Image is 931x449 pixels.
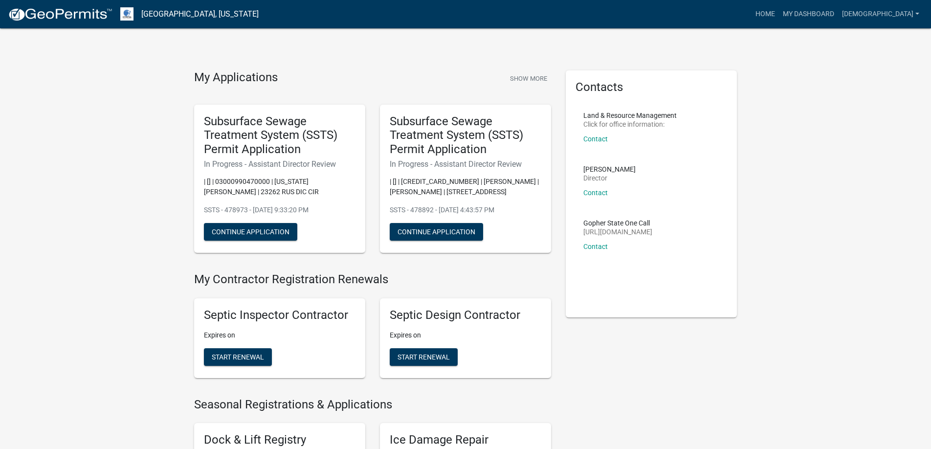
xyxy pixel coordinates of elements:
[204,205,355,215] p: SSTS - 478973 - [DATE] 9:33:20 PM
[212,353,264,360] span: Start Renewal
[194,398,551,412] h4: Seasonal Registrations & Applications
[390,330,541,340] p: Expires on
[583,228,652,235] p: [URL][DOMAIN_NAME]
[398,353,450,360] span: Start Renewal
[194,272,551,386] wm-registration-list-section: My Contractor Registration Renewals
[752,5,779,23] a: Home
[583,243,608,250] a: Contact
[204,308,355,322] h5: Septic Inspector Contractor
[204,433,355,447] h5: Dock & Lift Registry
[390,177,541,197] p: | [] | [CREDIT_CARD_NUMBER] | [PERSON_NAME] | [PERSON_NAME] | [STREET_ADDRESS]
[583,175,636,181] p: Director
[194,70,278,85] h4: My Applications
[390,159,541,169] h6: In Progress - Assistant Director Review
[204,177,355,197] p: | [] | 03000990470000 | [US_STATE][PERSON_NAME] | 23262 RUS DIC CIR
[120,7,133,21] img: Otter Tail County, Minnesota
[576,80,727,94] h5: Contacts
[506,70,551,87] button: Show More
[583,189,608,197] a: Contact
[390,308,541,322] h5: Septic Design Contractor
[204,348,272,366] button: Start Renewal
[390,348,458,366] button: Start Renewal
[390,205,541,215] p: SSTS - 478892 - [DATE] 4:43:57 PM
[204,159,355,169] h6: In Progress - Assistant Director Review
[779,5,838,23] a: My Dashboard
[204,330,355,340] p: Expires on
[204,114,355,157] h5: Subsurface Sewage Treatment System (SSTS) Permit Application
[583,112,677,119] p: Land & Resource Management
[390,223,483,241] button: Continue Application
[583,166,636,173] p: [PERSON_NAME]
[204,223,297,241] button: Continue Application
[194,272,551,287] h4: My Contractor Registration Renewals
[141,6,259,22] a: [GEOGRAPHIC_DATA], [US_STATE]
[583,220,652,226] p: Gopher State One Call
[838,5,923,23] a: [DEMOGRAPHIC_DATA]
[583,121,677,128] p: Click for office information:
[390,114,541,157] h5: Subsurface Sewage Treatment System (SSTS) Permit Application
[583,135,608,143] a: Contact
